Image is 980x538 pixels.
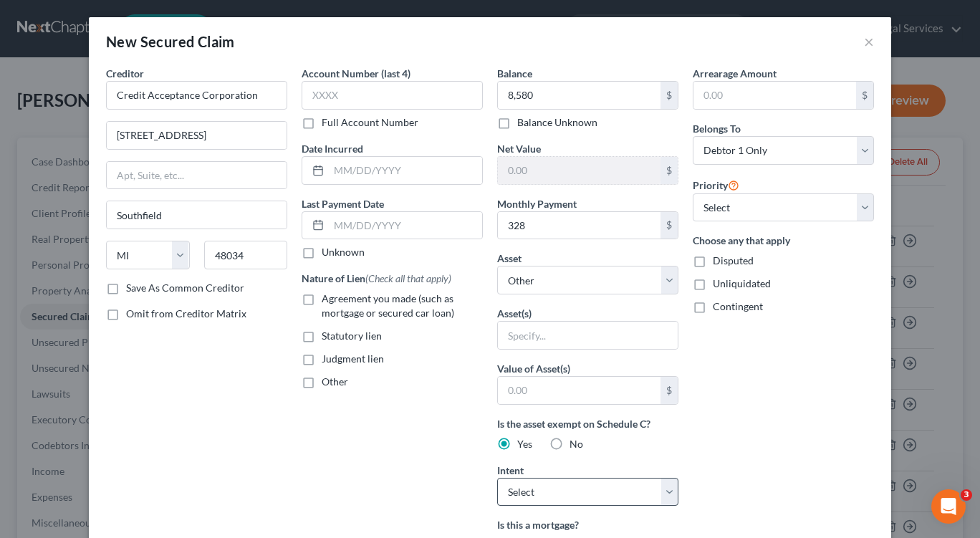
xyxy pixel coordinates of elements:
[713,300,763,312] span: Contingent
[302,141,363,156] label: Date Incurred
[107,201,287,229] input: Enter city...
[498,82,660,109] input: 0.00
[498,377,660,404] input: 0.00
[713,254,754,266] span: Disputed
[204,241,288,269] input: Enter zip...
[329,212,482,239] input: MM/DD/YYYY
[693,123,741,135] span: Belongs To
[302,196,384,211] label: Last Payment Date
[498,212,660,239] input: 0.00
[497,416,678,431] label: Is the asset exempt on Schedule C?
[517,115,597,130] label: Balance Unknown
[856,82,873,109] div: $
[107,122,287,149] input: Enter address...
[322,292,454,319] span: Agreement you made (such as mortgage or secured car loan)
[961,489,972,501] span: 3
[693,176,739,193] label: Priority
[107,162,287,189] input: Apt, Suite, etc...
[864,33,874,50] button: ×
[570,438,583,450] span: No
[106,81,287,110] input: Search creditor by name...
[126,281,244,295] label: Save As Common Creditor
[497,196,577,211] label: Monthly Payment
[498,157,660,184] input: 0.00
[497,361,570,376] label: Value of Asset(s)
[498,322,678,349] input: Specify...
[497,306,532,321] label: Asset(s)
[322,330,382,342] span: Statutory lien
[126,307,246,320] span: Omit from Creditor Matrix
[497,517,678,532] label: Is this a mortgage?
[302,81,483,110] input: XXXX
[497,66,532,81] label: Balance
[517,438,532,450] span: Yes
[931,489,966,524] iframe: Intercom live chat
[693,66,777,81] label: Arrearage Amount
[322,115,418,130] label: Full Account Number
[365,272,451,284] span: (Check all that apply)
[660,157,678,184] div: $
[693,82,856,109] input: 0.00
[106,32,235,52] div: New Secured Claim
[660,377,678,404] div: $
[329,157,482,184] input: MM/DD/YYYY
[106,67,144,80] span: Creditor
[302,66,410,81] label: Account Number (last 4)
[497,141,541,156] label: Net Value
[713,277,771,289] span: Unliquidated
[322,352,384,365] span: Judgment lien
[322,245,365,259] label: Unknown
[497,463,524,478] label: Intent
[322,375,348,388] span: Other
[660,82,678,109] div: $
[693,233,874,248] label: Choose any that apply
[302,271,451,286] label: Nature of Lien
[497,252,522,264] span: Asset
[660,212,678,239] div: $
